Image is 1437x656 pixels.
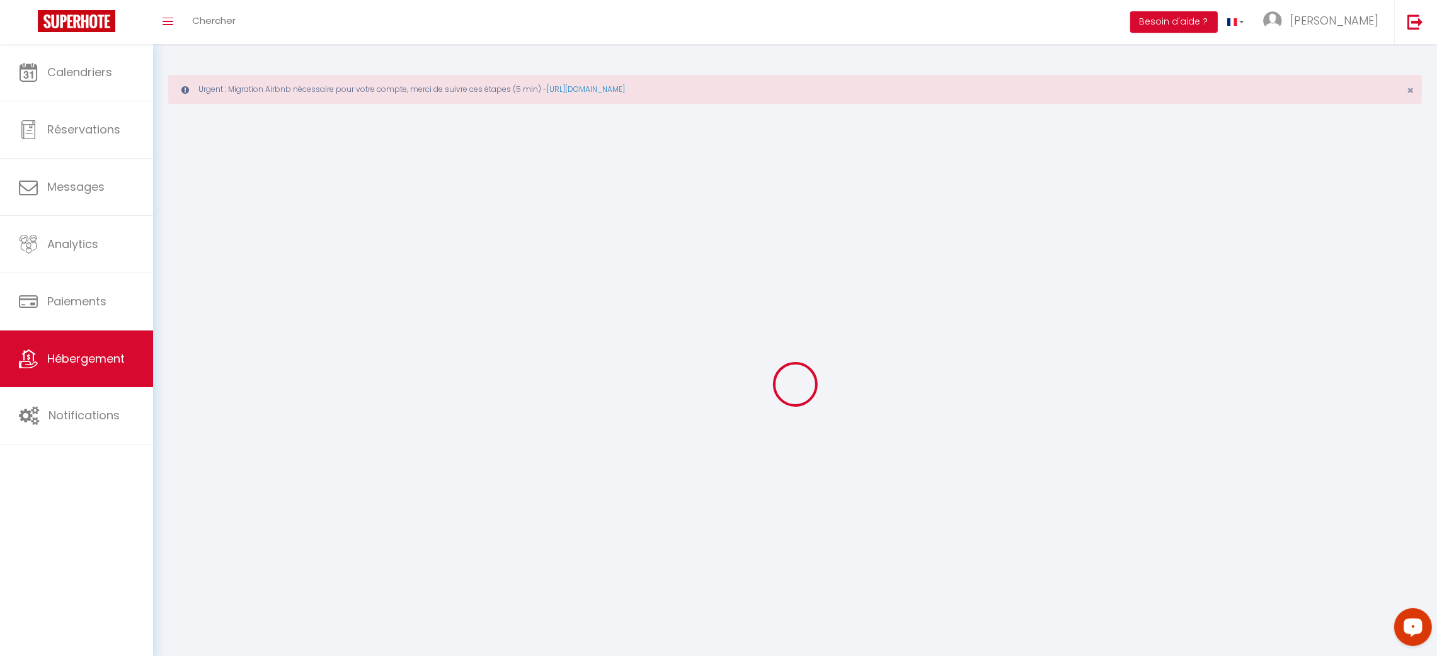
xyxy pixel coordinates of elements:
[47,179,105,195] span: Messages
[547,84,625,94] a: [URL][DOMAIN_NAME]
[168,75,1422,104] div: Urgent : Migration Airbnb nécessaire pour votre compte, merci de suivre ces étapes (5 min) -
[47,64,112,80] span: Calendriers
[1407,82,1414,98] span: ×
[47,122,120,137] span: Réservations
[1130,11,1218,33] button: Besoin d'aide ?
[192,14,236,27] span: Chercher
[1407,14,1423,30] img: logout
[49,407,120,423] span: Notifications
[47,351,125,366] span: Hébergement
[47,293,106,309] span: Paiements
[38,10,115,32] img: Super Booking
[1407,85,1414,96] button: Close
[1290,13,1378,28] span: [PERSON_NAME]
[1263,11,1282,30] img: ...
[1384,603,1437,656] iframe: LiveChat chat widget
[47,236,98,252] span: Analytics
